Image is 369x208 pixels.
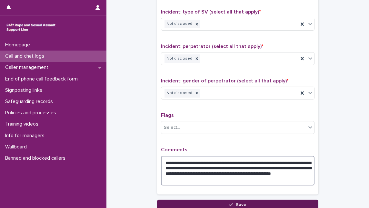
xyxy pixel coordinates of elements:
[3,144,32,150] p: Wallboard
[164,124,180,131] div: Select...
[3,42,35,48] p: Homepage
[3,53,49,59] p: Call and chat logs
[3,133,50,139] p: Info for managers
[161,9,261,14] span: Incident: type of SV (select all that apply)
[3,64,54,71] p: Caller management
[165,89,193,98] div: Not disclosed
[3,87,47,93] p: Signposting links
[161,78,288,83] span: Incident: gender of perpetrator (select all that apply)
[165,54,193,63] div: Not disclosed
[161,113,174,118] span: Flags
[3,76,83,82] p: End of phone call feedback form
[161,44,263,49] span: Incident: perpetrator (select all that apply)
[3,121,44,127] p: Training videos
[165,20,193,28] div: Not disclosed
[5,21,57,34] img: rhQMoQhaT3yELyF149Cw
[3,110,61,116] p: Policies and processes
[3,155,71,161] p: Banned and blocked callers
[161,147,187,152] span: Comments
[3,99,58,105] p: Safeguarding records
[236,203,246,207] span: Save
